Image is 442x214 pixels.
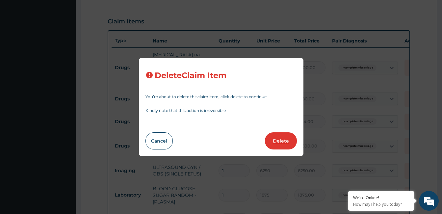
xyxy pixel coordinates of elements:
button: Delete [265,132,297,149]
p: Kindly note that this action is irreversible [145,109,297,113]
div: We're Online! [353,195,409,201]
textarea: Type your message and hit 'Enter' [3,144,125,167]
h3: Delete Claim Item [155,71,226,80]
button: Cancel [145,132,173,149]
div: Chat with us now [34,37,111,45]
p: You’re about to delete this claim item , click delete to continue. [145,95,297,99]
div: Minimize live chat window [108,3,124,19]
img: d_794563401_company_1708531726252_794563401 [12,33,27,49]
p: How may I help you today? [353,201,409,207]
span: We're online! [38,65,91,131]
